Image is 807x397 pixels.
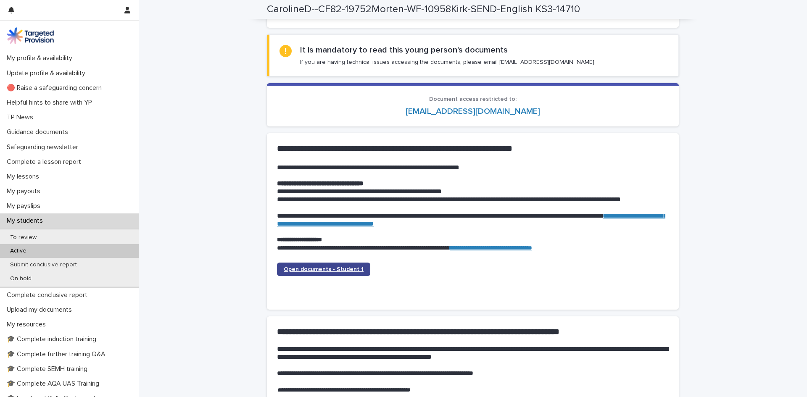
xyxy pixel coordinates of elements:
p: If you are having technical issues accessing the documents, please email [EMAIL_ADDRESS][DOMAIN_N... [300,58,596,66]
a: [EMAIL_ADDRESS][DOMAIN_NAME] [406,107,540,116]
p: Helpful hints to share with YP [3,99,99,107]
p: 🎓 Complete AQA UAS Training [3,380,106,388]
a: Open documents - Student 1 [277,263,370,276]
p: 🎓 Complete further training Q&A [3,350,112,358]
p: Complete conclusive report [3,291,94,299]
p: My payslips [3,202,47,210]
p: My profile & availability [3,54,79,62]
p: My resources [3,321,53,329]
p: Guidance documents [3,128,75,136]
span: Open documents - Student 1 [284,266,364,272]
p: My lessons [3,173,46,181]
p: Safeguarding newsletter [3,143,85,151]
p: Submit conclusive report [3,261,84,268]
p: 🎓 Complete induction training [3,335,103,343]
p: Complete a lesson report [3,158,88,166]
p: TP News [3,113,40,121]
p: Active [3,247,33,255]
p: Upload my documents [3,306,79,314]
h2: It is mandatory to read this young person's documents [300,45,508,55]
p: My students [3,217,50,225]
p: Update profile & availability [3,69,92,77]
p: On hold [3,275,38,282]
p: 🔴 Raise a safeguarding concern [3,84,108,92]
p: My payouts [3,187,47,195]
h2: CarolineD--CF82-19752Morten-WF-10958Kirk-SEND-English KS3-14710 [267,3,580,16]
img: M5nRWzHhSzIhMunXDL62 [7,27,54,44]
p: 🎓 Complete SEMH training [3,365,94,373]
p: To review [3,234,43,241]
span: Document access restricted to: [429,96,517,102]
